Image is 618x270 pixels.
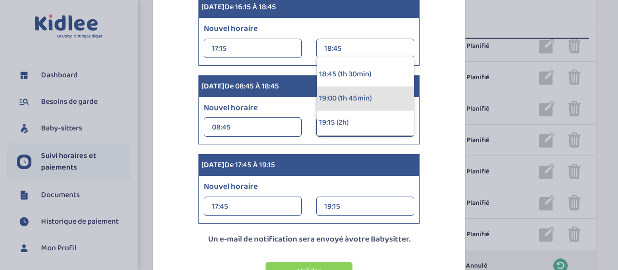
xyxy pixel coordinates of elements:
[225,1,276,13] span: de 16:15 à 18:45
[212,197,294,216] div: 17:45
[349,233,410,246] span: votre Babysitter.
[324,39,406,58] div: 18:45
[155,233,463,246] p: Un e-mail de notification sera envoyé à
[317,86,414,111] div: 19:00 (1h 45min)
[199,76,419,97] div: [DATE]
[317,62,414,86] div: 18:45 (1h 30min)
[324,197,406,216] div: 19:15
[197,102,421,114] label: Nouvel horaire
[197,23,421,35] label: Nouvel horaire
[225,159,275,171] span: de 17:45 à 19:15
[212,118,294,137] div: 08:45
[317,111,414,135] div: 19:15 (2h)
[212,39,294,58] div: 17:15
[199,155,419,176] div: [DATE]
[225,80,279,92] span: de 08:45 à 18:45
[197,181,421,193] label: Nouvel horaire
